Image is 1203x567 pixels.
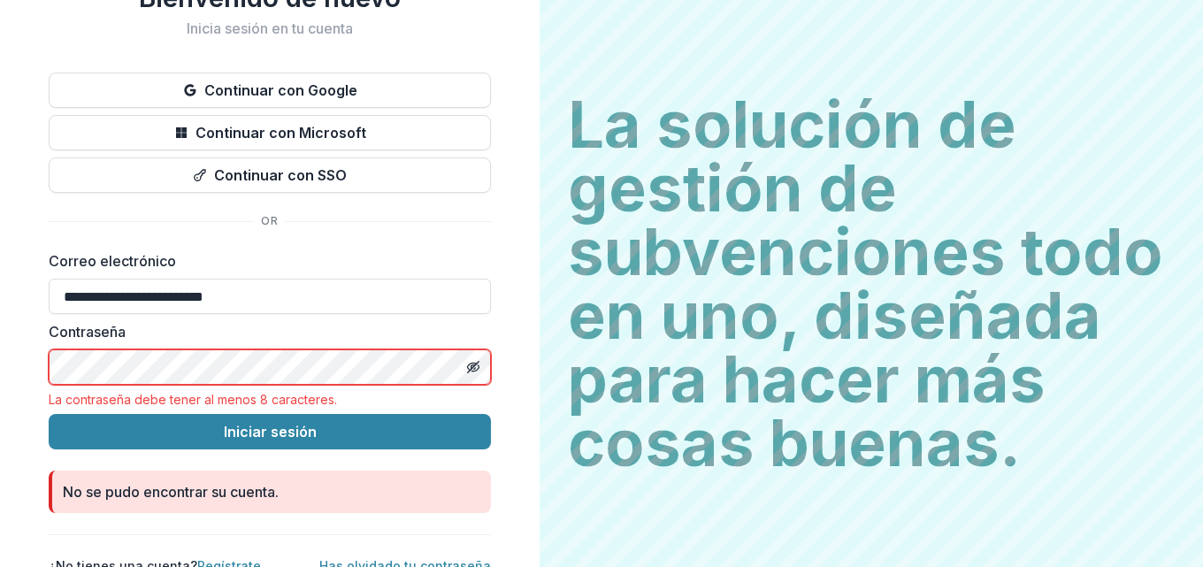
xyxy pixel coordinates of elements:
font: No se pudo encontrar su cuenta. [63,483,279,501]
button: Continuar con Google [49,73,491,108]
button: Continuar con SSO [49,157,491,193]
font: Continuar con Microsoft [195,124,366,142]
font: Iniciar sesión [224,423,317,441]
button: Iniciar sesión [49,414,491,449]
font: Continuar con SSO [214,166,347,184]
font: Correo electrónico [49,252,176,270]
font: La contraseña debe tener al menos 8 caracteres. [49,392,337,407]
button: Activar o desactivar la visibilidad de la contraseña [459,353,487,381]
font: Inicia sesión en tu cuenta [187,19,353,37]
button: Continuar con Microsoft [49,115,491,150]
font: Contraseña [49,323,126,341]
font: Continuar con Google [204,81,357,99]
